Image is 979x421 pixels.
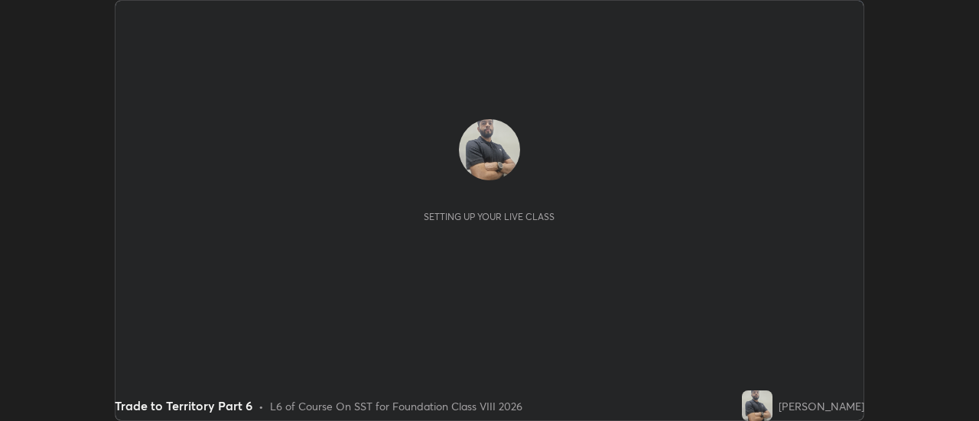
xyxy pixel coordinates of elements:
[259,398,264,414] div: •
[742,390,772,421] img: c46d38a1882a442ba55a4d30430647a2.jpg
[270,398,522,414] div: L6 of Course On SST for Foundation Class VIII 2026
[459,119,520,180] img: c46d38a1882a442ba55a4d30430647a2.jpg
[424,211,555,222] div: Setting up your live class
[115,397,252,415] div: Trade to Territory Part 6
[779,398,864,414] div: [PERSON_NAME]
